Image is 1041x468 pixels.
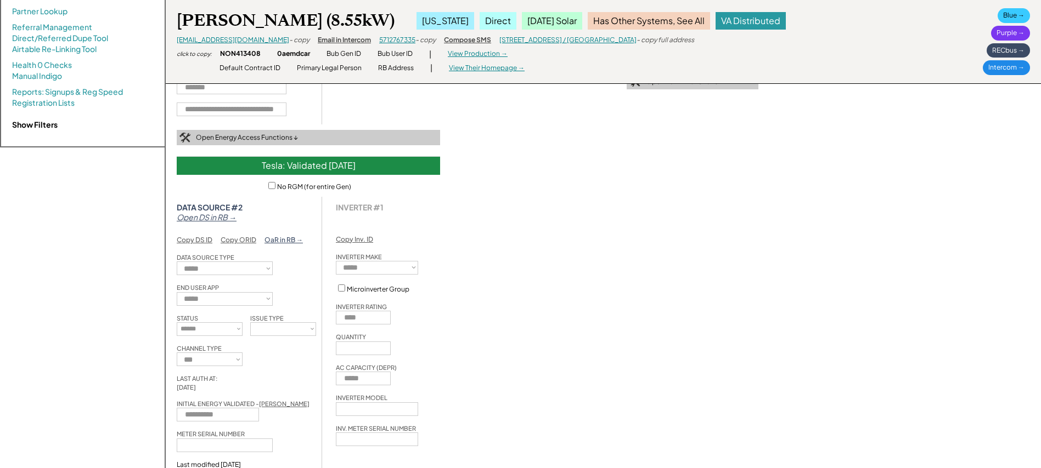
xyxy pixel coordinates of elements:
em: Open DS in RB → [177,212,237,222]
div: QUANTITY [336,333,366,341]
div: LAST AUTH AT: [DATE] [177,374,243,391]
div: INV. METER SERIAL NUMBER [336,424,416,432]
div: click to copy: [177,50,212,58]
div: - copy full address [637,36,694,45]
div: INVERTER MAKE [336,253,382,261]
a: [EMAIL_ADDRESS][DOMAIN_NAME] [177,36,289,44]
div: Tesla: Validated [DATE] [177,157,440,174]
div: AC CAPACITY (DEPR) [336,363,397,372]
div: View Production → [448,49,508,59]
div: RECbus → [987,43,1030,58]
img: tool-icon.png [179,133,190,142]
u: [PERSON_NAME] [259,400,310,407]
label: No RGM (for entire Gen) [277,182,351,191]
div: INITIAL ENERGY VALIDATED - [177,399,310,408]
a: [STREET_ADDRESS] / [GEOGRAPHIC_DATA] [499,36,637,44]
div: VA Distributed [716,12,786,30]
div: OaR in RB → [265,236,303,245]
div: NON413408 [220,49,261,59]
div: STATUS [177,314,198,322]
div: Copy ORID [221,236,256,245]
div: [PERSON_NAME] (8.55kW) [177,10,395,31]
div: [DATE] Solar [522,12,582,30]
div: - copy [289,36,310,45]
div: Copy DS ID [177,236,212,245]
div: [US_STATE] [417,12,474,30]
div: Email in Intercom [318,36,371,45]
div: Has Other Systems, See All [588,12,710,30]
a: 5712767335 [379,36,415,44]
div: INVERTER #1 [336,202,384,212]
div: ISSUE TYPE [250,314,284,322]
div: - copy [415,36,436,45]
div: Blue → [998,8,1030,23]
label: Microinverter Group [347,285,409,293]
div: Intercom → [983,60,1030,75]
div: END USER APP [177,283,219,292]
a: Registration Lists [12,98,75,109]
div: Bub Gen ID [327,49,361,59]
div: Compose SMS [444,36,491,45]
div: Bub User ID [378,49,413,59]
div: | [430,62,432,73]
div: INVERTER RATING [336,303,387,311]
div: METER SERIAL NUMBER [177,430,245,438]
div: Primary Legal Person [297,64,362,73]
div: Open Energy Access Functions ↓ [196,133,298,142]
div: Default Contract ID [220,64,280,73]
a: Manual Indigo [12,71,62,82]
strong: DATA SOURCE #2 [177,202,243,212]
div: View Their Homepage → [449,64,525,73]
a: Partner Lookup [12,6,67,17]
div: CHANNEL TYPE [177,344,222,352]
strong: Show Filters [12,119,58,129]
a: Airtable Re-Linking Tool [12,44,97,55]
div: 0aemdcar [277,49,310,59]
div: DATA SOURCE TYPE [177,253,234,261]
a: Direct/Referred Dupe Tool [12,33,108,44]
div: Direct [480,12,516,30]
div: RB Address [378,64,414,73]
a: Health 0 Checks [12,60,72,71]
a: Referral Management [12,22,92,33]
div: | [429,49,431,60]
div: INVERTER MODEL [336,393,387,402]
div: Copy Inv. ID [336,235,373,244]
a: Reports: Signups & Reg Speed [12,87,123,98]
div: Purple → [991,26,1030,41]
